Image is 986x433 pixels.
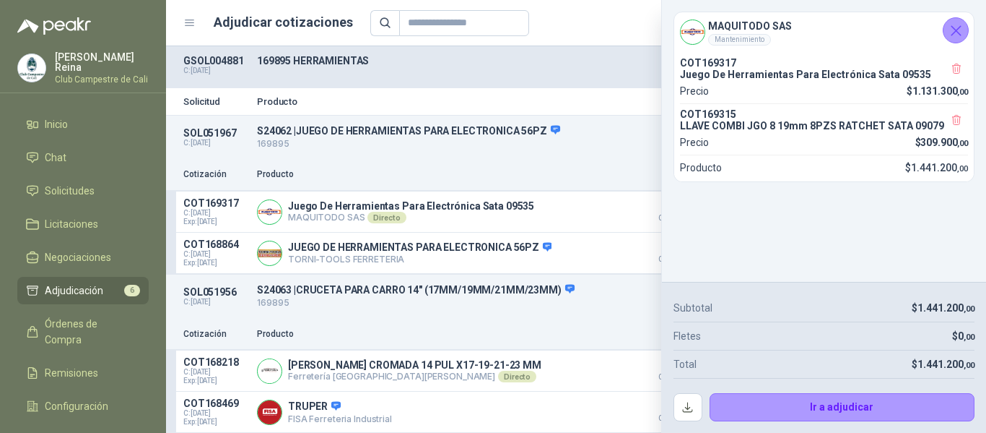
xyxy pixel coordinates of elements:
p: $ 42.364 [637,356,709,381]
span: ,00 [964,304,974,314]
p: $ [912,300,974,316]
p: S24063 | CRUCETA PARA CARRO 14" (17MM/19MM/21MM/23MM) [257,283,761,296]
span: 1.131.300 [912,85,968,97]
span: ,00 [957,87,968,97]
p: $ [912,356,974,372]
p: Producto [257,97,761,106]
p: Producto [257,327,628,341]
button: Ir a adjudicar [710,393,975,422]
p: JUEGO DE HERRAMIENTAS PARA ELECTRONICA 56PZ [288,241,551,254]
span: Inicio [45,116,68,132]
p: [PERSON_NAME] CROMADA 14 PUL X17-19-21-23 MM [288,359,541,371]
span: Órdenes de Compra [45,316,135,348]
p: Fletes [673,328,701,344]
span: 6 [124,285,140,296]
p: $ [905,160,968,176]
p: TRUPER [288,400,392,413]
a: Negociaciones [17,244,149,271]
p: COT169317 [680,57,968,69]
p: GSOL004881 [183,55,248,67]
p: 169895 [257,137,761,151]
span: ,00 [957,164,968,173]
span: Adjudicación [45,283,103,299]
a: Licitaciones [17,210,149,238]
p: $ [915,134,969,150]
p: Cotización [183,168,248,181]
a: Solicitudes [17,177,149,205]
img: Company Logo [258,359,282,383]
p: $ 1.470.083 [637,239,709,263]
span: 1.441.200 [917,359,974,370]
p: $ [907,83,968,99]
p: [PERSON_NAME] Reina [55,52,149,72]
span: Exp: [DATE] [183,259,248,267]
p: Total [673,356,697,372]
p: MAQUITODO SAS [288,212,534,223]
p: COT168218 [183,356,248,368]
p: 169895 [257,296,761,310]
span: ,00 [964,361,974,370]
span: Exp: [DATE] [183,377,248,385]
a: Órdenes de Compra [17,310,149,353]
img: Company Logo [258,241,282,265]
span: 309.900 [920,137,968,148]
a: Configuración [17,393,149,420]
div: Directo [498,371,536,382]
a: Remisiones [17,359,149,387]
span: 1.441.200 [911,162,968,173]
p: Precio [680,134,709,150]
img: Company Logo [258,400,282,424]
span: Configuración [45,398,108,414]
p: Ferretería [GEOGRAPHIC_DATA][PERSON_NAME] [288,371,541,382]
p: LLAVE COMBI JGO 8 19mm 8PZS RATCHET SATA 09079 [680,120,968,132]
p: Juego De Herramientas Para Electrónica Sata 09535 [680,69,968,80]
div: Directo [367,212,406,223]
p: S24062 | JUEGO DE HERRAMIENTAS PARA ELECTRONICA 56PZ [257,124,761,137]
span: Crédito 30 días [637,374,709,381]
p: COT168469 [183,398,248,409]
span: C: [DATE] [183,209,248,218]
p: Subtotal [673,300,712,316]
p: Precio [637,327,709,341]
span: Crédito 30 días [637,256,709,263]
p: $ [952,328,974,344]
h1: Adjudicar cotizaciones [214,12,353,33]
span: C: [DATE] [183,409,248,418]
span: Exp: [DATE] [183,418,248,426]
p: TORNI-TOOLS FERRETERIA [288,254,551,265]
img: Logo peakr [17,17,91,35]
span: ,00 [957,139,968,148]
span: ,00 [964,333,974,342]
p: COT169317 [183,197,248,209]
p: Cotización [183,327,248,341]
span: Crédito 30 días [637,415,709,422]
img: Company Logo [18,54,45,82]
p: C: [DATE] [183,67,248,75]
p: $ 1.131.300 [637,197,709,222]
p: SOL051967 [183,127,248,139]
span: Solicitudes [45,183,95,199]
a: Inicio [17,111,149,138]
span: C: [DATE] [183,368,248,377]
p: Club Campestre de Cali [55,75,149,84]
p: Producto [680,160,722,176]
span: Remisiones [45,365,98,381]
p: Precio [680,83,709,99]
p: FISA Ferreteria Industrial [288,413,392,424]
p: COT168864 [183,239,248,250]
p: Juego De Herramientas Para Electrónica Sata 09535 [288,200,534,212]
span: Negociaciones [45,249,111,265]
span: Crédito 30 días [637,215,709,222]
span: Chat [45,150,66,166]
p: Producto [257,168,628,181]
a: Adjudicación6 [17,277,149,304]
span: 1.441.200 [917,302,974,314]
span: Licitaciones [45,216,98,232]
span: C: [DATE] [183,250,248,259]
span: 0 [958,330,974,342]
img: Company Logo [258,200,282,224]
p: $ 64.855 [637,398,709,422]
a: Chat [17,144,149,171]
p: Solicitud [183,97,248,106]
span: Exp: [DATE] [183,218,248,226]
